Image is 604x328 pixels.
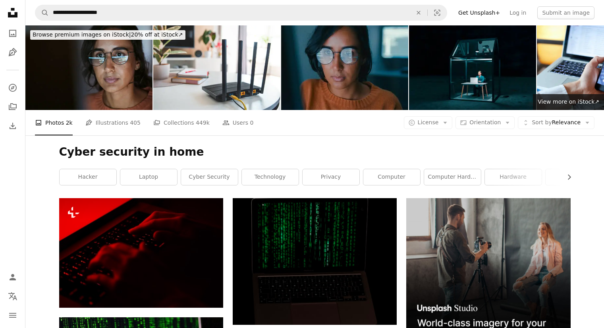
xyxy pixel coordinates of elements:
button: Menu [5,307,21,323]
span: View more on iStock ↗ [538,98,599,105]
a: technology [242,169,299,185]
img: a person playing a piano [59,198,223,307]
span: Relevance [532,119,581,127]
a: Users 0 [222,110,254,135]
span: License [418,119,439,125]
span: Browse premium images on iStock | [33,31,131,38]
button: Sort byRelevance [518,116,594,129]
button: License [404,116,453,129]
img: a laptop with a green screen [233,198,397,324]
a: Illustrations [5,44,21,60]
a: a laptop with a green screen [233,258,397,265]
span: 449k [196,118,210,127]
button: Submit an image [537,6,594,19]
button: Search Unsplash [35,5,49,20]
a: cyber security [181,169,238,185]
button: Language [5,288,21,304]
a: Collections [5,99,21,115]
button: Visual search [428,5,447,20]
span: 0 [250,118,253,127]
img: Router with 4 antennas in living room [153,25,280,110]
span: Sort by [532,119,552,125]
a: laptop [120,169,177,185]
span: 20% off at iStock ↗ [33,31,183,38]
a: Explore [5,80,21,96]
a: Download History [5,118,21,134]
img: Hispanic Latin American woman, software engineer developer use computer at home office, work on p... [25,25,152,110]
a: Log in [505,6,531,19]
a: Get Unsplash+ [453,6,505,19]
a: Log in / Sign up [5,269,21,285]
a: privacy [303,169,359,185]
button: Orientation [455,116,515,129]
a: View more on iStock↗ [533,94,604,110]
span: 405 [130,118,141,127]
a: Browse premium images on iStock|20% off at iStock↗ [25,25,190,44]
a: a person playing a piano [59,249,223,256]
a: monitor [546,169,602,185]
a: computer [363,169,420,185]
a: hardware [485,169,542,185]
img: Concept of working with laptop from home in a secure enviroment [409,25,536,110]
h1: Cyber security in home [59,145,571,159]
a: Illustrations 405 [85,110,141,135]
a: hacker [60,169,116,185]
a: computer hardware [424,169,481,185]
button: scroll list to the right [562,169,571,185]
form: Find visuals sitewide [35,5,447,21]
span: Orientation [469,119,501,125]
img: Female computer programmer works on complex software development tasks at her home office late in... [281,25,408,110]
button: Clear [410,5,427,20]
a: Collections 449k [153,110,210,135]
a: Photos [5,25,21,41]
